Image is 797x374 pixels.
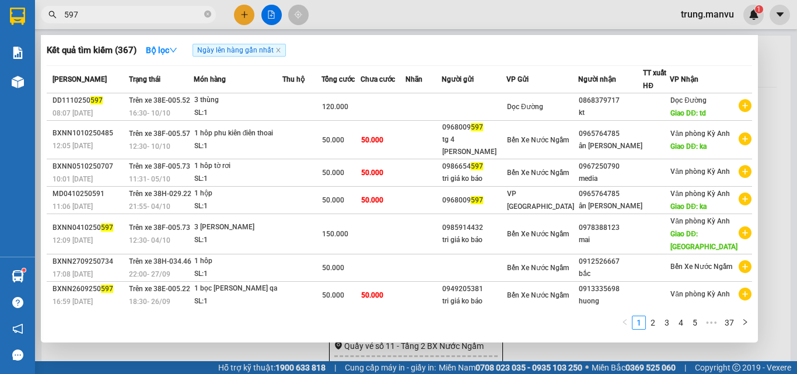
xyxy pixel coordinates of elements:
li: 2 [646,316,660,330]
span: plus-circle [739,193,751,205]
div: SL: 1 [194,268,282,281]
span: Thu hộ [282,75,305,83]
span: 16:59 [DATE] [53,298,93,306]
div: BXNN2709250734 [53,256,125,268]
span: 597 [471,162,483,170]
li: 37 [721,316,738,330]
div: 0967250790 [579,160,642,173]
span: 12:05 [DATE] [53,142,93,150]
span: ••• [702,316,721,330]
div: DD1110250 [53,95,125,107]
span: 22:00 - 27/09 [129,270,170,278]
li: In ngày: 18:33 11/10 [6,86,128,103]
div: 0913335698 [579,283,642,295]
span: 597 [101,285,113,293]
span: 50.000 [322,291,344,299]
div: BXNN0510250707 [53,160,125,173]
span: 50.000 [361,196,383,204]
a: 1 [632,316,645,329]
li: 5 [688,316,702,330]
span: Ngày lên hàng gần nhất [193,44,286,57]
span: question-circle [12,297,23,308]
span: 597 [101,223,113,232]
span: Trên xe 38H-034.46 [129,257,191,265]
img: logo-vxr [10,8,25,25]
span: Bến Xe Nước Ngầm [507,230,569,238]
div: 0986654 [442,160,506,173]
div: 0985914432 [442,222,506,234]
div: ân [PERSON_NAME] [579,140,642,152]
span: Văn phòng Kỳ Anh [670,167,730,176]
div: BXNN0410250 [53,222,125,234]
div: 3 [PERSON_NAME] [194,221,282,234]
div: 0912526667 [579,256,642,268]
a: 37 [721,316,737,329]
span: Giao DĐ: ka [670,202,707,211]
span: [PERSON_NAME] [53,75,107,83]
div: SL: 1 [194,200,282,213]
span: VP Nhận [670,75,698,83]
span: 18:30 - 26/09 [129,298,170,306]
div: SL: 1 [194,173,282,186]
span: TT xuất HĐ [643,69,666,90]
div: 1 hôp phu kiên điên thoai [194,127,282,140]
div: 3 thùng [194,94,282,107]
span: 597 [90,96,103,104]
div: 0965764785 [579,188,642,200]
div: 0978388123 [579,222,642,234]
div: MD0410250591 [53,188,125,200]
span: 16:30 - 10/10 [129,109,170,117]
span: close [275,47,281,53]
span: 50.000 [322,136,344,144]
span: Dọc Đường [670,96,707,104]
span: 120.000 [322,103,348,111]
span: Giao DĐ: ka [670,142,707,151]
span: 21:55 - 04/10 [129,202,170,211]
li: 4 [674,316,688,330]
span: 12:30 - 04/10 [129,236,170,244]
img: solution-icon [12,47,24,59]
span: plus-circle [739,260,751,273]
div: SL: 1 [194,234,282,247]
span: plus-circle [739,288,751,300]
span: close-circle [204,11,211,18]
span: 12:09 [DATE] [53,236,93,244]
span: right [742,319,749,326]
span: Bến Xe Nước Ngầm [670,263,732,271]
span: Giao DĐ: td [670,109,706,117]
span: plus-circle [739,132,751,145]
span: 50.000 [322,264,344,272]
span: Văn phòng Kỳ Anh [670,217,730,225]
div: tri giá ko báo [442,234,506,246]
li: 3 [660,316,674,330]
span: 150.000 [322,230,348,238]
div: tri giá ko báo [442,295,506,307]
span: search [48,11,57,19]
span: Trên xe 38F-005.73 [129,162,190,170]
div: 0965764785 [579,128,642,140]
span: Chưa cước [361,75,395,83]
sup: 1 [22,268,26,272]
div: kt [579,107,642,119]
span: plus-circle [739,226,751,239]
span: 12:30 - 10/10 [129,142,170,151]
div: 1 hộp [194,187,282,200]
li: [PERSON_NAME] [6,70,128,86]
div: 0949205381 [442,283,506,295]
div: SL: 1 [194,140,282,153]
div: BXNN1010250485 [53,127,125,139]
button: left [618,316,632,330]
div: 1 hôp tờ rơi [194,160,282,173]
span: 11:31 - 05/10 [129,175,170,183]
div: ân [PERSON_NAME] [579,200,642,212]
div: 0968009 [442,121,506,134]
span: Người nhận [578,75,616,83]
span: 50.000 [361,136,383,144]
li: Previous Page [618,316,632,330]
span: Món hàng [194,75,226,83]
span: Tổng cước [321,75,355,83]
div: BXNN2609250 [53,283,125,295]
span: Trên xe 38E-005.52 [129,96,190,104]
span: Nhãn [406,75,422,83]
div: media [579,173,642,185]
